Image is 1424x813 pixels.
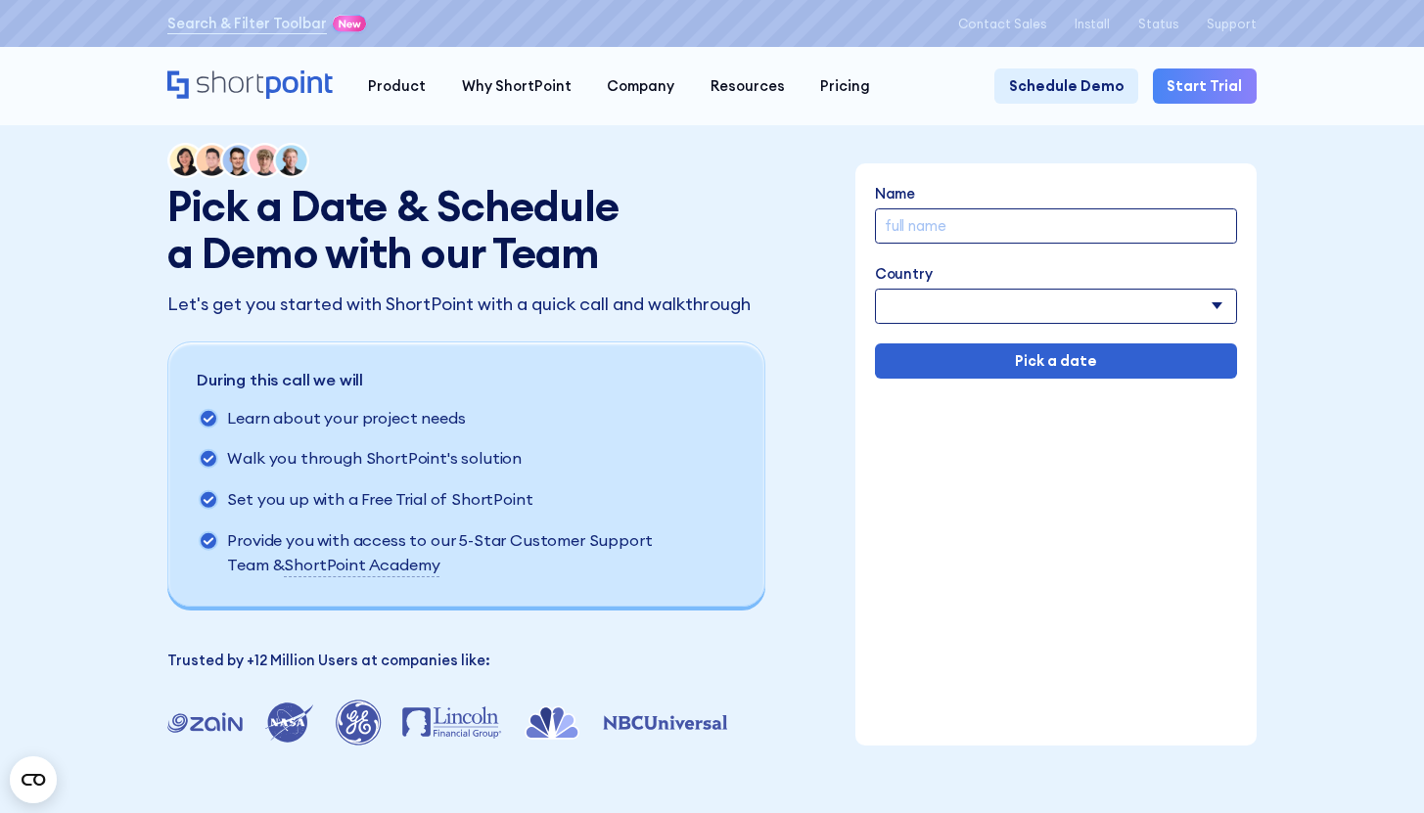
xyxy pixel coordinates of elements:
label: Country [875,263,1237,285]
h1: Pick a Date & Schedule a Demo with our Team [167,182,637,276]
p: During this call we will [197,368,679,392]
a: Product [350,68,443,104]
a: ShortPoint Academy [284,553,439,578]
input: full name [875,208,1237,244]
form: Demo Form [875,183,1237,379]
a: Install [1075,17,1110,31]
a: Search & Filter Toolbar [167,13,327,34]
p: Provide you with access to our 5-Star Customer Support Team & [227,528,678,577]
p: Let's get you started with ShortPoint with a quick call and walkthrough [167,291,769,317]
label: Name [875,183,1237,204]
iframe: Chat Widget [1326,719,1424,813]
input: Pick a date [875,343,1237,379]
div: Why ShortPoint [462,75,572,97]
div: Resources [711,75,785,97]
a: Start Trial [1153,68,1257,104]
p: Set you up with a Free Trial of ShortPoint [227,487,532,515]
p: Trusted by +12 Million Users at companies like: [167,650,769,671]
a: Home [167,70,333,102]
a: Pricing [803,68,888,104]
p: Walk you through ShortPoint's solution [227,446,522,474]
a: Schedule Demo [994,68,1138,104]
a: Why ShortPoint [444,68,589,104]
a: Support [1207,17,1257,31]
a: Status [1138,17,1178,31]
div: Product [368,75,426,97]
p: Learn about your project needs [227,406,465,432]
button: Open CMP widget [10,756,57,803]
a: Resources [692,68,802,104]
div: Pricing [820,75,870,97]
a: Contact Sales [958,17,1046,31]
div: Company [607,75,674,97]
a: Company [589,68,692,104]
